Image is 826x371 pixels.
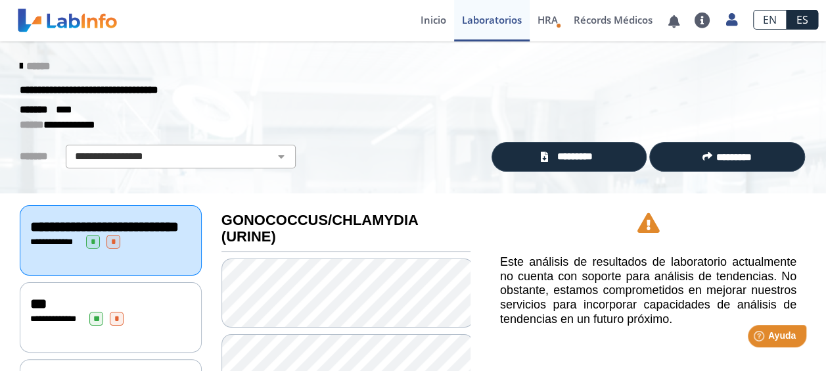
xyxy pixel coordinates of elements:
[709,320,812,357] iframe: Help widget launcher
[221,212,418,245] b: GONOCOCCUS/CHLAMYDIA (URINE)
[500,255,796,326] h5: Este análisis de resultados de laboratorio actualmente no cuenta con soporte para análisis de ten...
[538,13,558,26] span: HRA
[787,10,818,30] a: ES
[753,10,787,30] a: EN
